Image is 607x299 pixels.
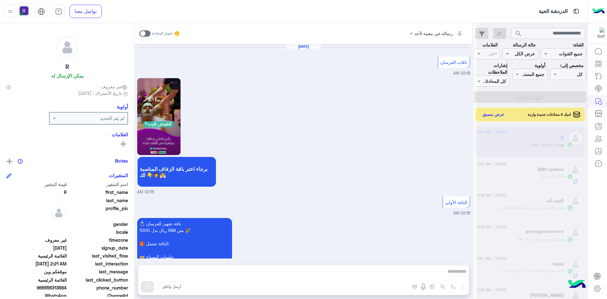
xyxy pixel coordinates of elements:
[68,245,128,251] span: signup_date
[68,237,128,243] span: timezone
[65,63,69,71] h5: R
[159,281,185,292] button: ارسل واغلق
[6,221,67,227] span: null
[137,78,181,155] img: Q2FwdHVyZSAoMTEpLnBuZw%3D%3D.png
[51,73,83,78] h6: يمكن الإرسال له
[68,229,128,235] span: locale
[6,132,128,137] h6: العلامات
[453,211,470,215] span: 02:18 AM
[572,7,580,15] img: tab
[6,8,14,16] img: profile
[440,59,467,65] span: باقات العرسان
[68,221,128,227] span: gender
[6,252,67,259] span: القائمة الرئيسية
[68,292,128,299] span: ChannelId
[115,158,128,164] h6: Notes
[6,229,67,235] span: null
[6,277,67,283] span: القائمة الرئيسية
[57,37,78,58] img: defaultAdmin.png
[6,181,67,188] span: قيمة المتغير
[137,189,154,195] span: 02:18 AM
[453,71,470,76] span: 02:18 AM
[78,90,122,97] span: تاريخ الأشتراك : [DATE]
[140,166,214,178] span: برجاء اختر باقة الزفاف المناسبة لك 👇🤵👰
[6,245,67,251] span: 2025-08-28T23:17:11.258Z
[474,91,586,103] button: تطبيق الفلاتر
[6,284,67,291] span: 966556313684
[152,31,173,36] small: تحويل المحادثة
[6,292,67,299] span: 2
[18,159,23,164] img: notes
[68,181,128,188] span: اسم المتغير
[68,277,128,283] span: last_clicked_button
[286,44,321,49] h6: [DATE]
[68,260,128,267] span: last_interaction
[68,268,128,275] span: last_message
[445,200,467,205] span: الباقة الأولي
[6,268,67,275] span: موقعكم وين
[474,62,507,76] label: إشارات الملاحظات
[592,5,605,18] img: Logo
[51,205,67,221] img: defaultAdmin.png
[6,237,67,243] span: غير معروف
[526,94,537,105] div: loading...
[68,252,128,259] span: last_visited_flow
[109,172,128,178] h6: المتغيرات
[68,284,128,291] span: phone_number
[489,50,498,58] div: اختر
[593,28,605,39] img: 322853014244696
[68,197,128,204] span: last_name
[101,83,128,90] span: غير معروف
[539,7,567,16] p: الدردشة الحية
[6,189,67,196] span: R
[7,159,12,164] img: add
[20,6,28,15] img: userImage
[566,274,588,296] img: hulul-logo.png
[55,8,62,15] img: tab
[52,5,65,18] a: tab
[68,205,128,220] span: profile_pic
[70,5,102,18] a: تواصل معنا
[38,8,45,15] img: tab
[6,260,67,267] span: 2025-08-28T23:21:33.8599597Z
[117,104,128,109] h6: أولوية
[68,189,128,196] span: first_name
